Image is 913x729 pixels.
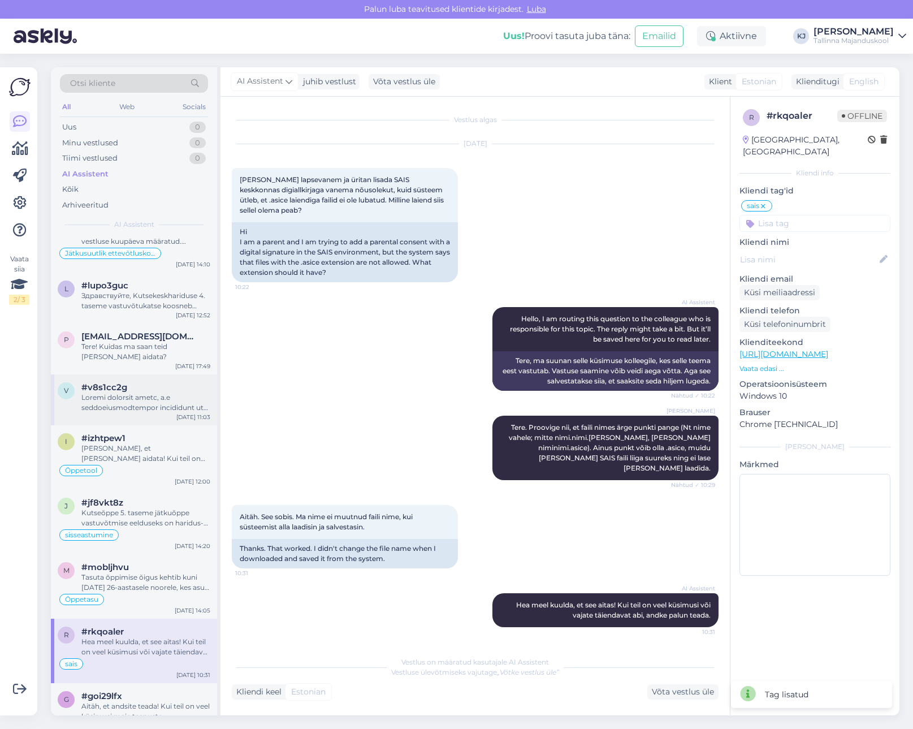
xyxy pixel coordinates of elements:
span: Vestluse ülevõtmiseks vajutage [391,668,559,676]
a: [URL][DOMAIN_NAME] [739,349,828,359]
div: 0 [189,137,206,149]
p: Märkmed [739,459,890,471]
p: Kliendi tag'id [739,185,890,197]
span: r [64,631,69,639]
p: Brauser [739,407,890,419]
div: Loremi dolorsit ametc, a.e seddoeiusmodtempor incididunt ut laboreetdol, mag aliqua enima minimv:... [81,392,210,413]
div: Uus [62,122,76,133]
span: sisseastumine [65,532,113,538]
b: Uus! [503,31,525,41]
a: [PERSON_NAME]Tallinna Majanduskool [814,27,906,45]
input: Lisa nimi [740,253,877,266]
span: #izhtpew1 [81,433,126,443]
p: Kliendi email [739,273,890,285]
p: Kliendi nimi [739,236,890,248]
div: Tiimi vestlused [62,153,118,164]
span: Otsi kliente [70,77,115,89]
div: [DATE] 14:10 [176,260,210,269]
div: Aktiivne [697,26,766,46]
span: Estonian [742,76,776,88]
div: Web [117,100,137,114]
div: Võta vestlus üle [647,684,719,700]
div: Kutseõppe 5. taseme jätkuõppe vastuvõtmise eelduseks on haridus- ja/või kompetentsinõude täitmine... [81,508,210,528]
span: r [749,113,754,122]
span: 10:31 [235,569,278,577]
div: [PERSON_NAME], et [PERSON_NAME] aidata! Kui teil on veel küsimusi meie programmide või teenuste k... [81,443,210,464]
p: Vaata edasi ... [739,364,890,374]
button: Emailid [635,25,683,47]
div: Thanks. That worked. I didn't change the file name when I downloaded and saved it from the system. [232,539,458,568]
span: Luba [523,4,549,14]
div: Kliendi info [739,168,890,178]
div: Arhiveeritud [62,200,109,211]
div: [DATE] 14:05 [175,606,210,615]
div: [DATE] 17:49 [175,362,210,370]
img: Askly Logo [9,76,31,98]
span: AI Assistent [673,298,715,307]
div: [PERSON_NAME] [814,27,894,36]
div: Aitäh, et andsite teada! Kui teil on veel küsimusi meie teenuste [PERSON_NAME] siin, et aidata. [81,701,210,722]
div: AI Assistent [62,169,109,180]
span: Õppetasu [65,596,98,603]
p: Klienditeekond [739,337,890,348]
div: All [60,100,73,114]
input: Lisa tag [739,215,890,232]
div: Tallinna Majanduskool [814,36,894,45]
div: Kõik [62,184,79,195]
span: #mobljhvu [81,562,129,572]
div: Küsi telefoninumbrit [739,317,830,332]
span: #rkqoaler [81,627,124,637]
div: Küsi meiliaadressi [739,285,820,300]
div: Klient [704,76,732,88]
span: m [63,566,70,575]
div: [DATE] 12:52 [176,311,210,320]
div: Tere, ma suunan selle küsimuse kolleegile, kes selle teema eest vastutab. Vastuse saamine võib ve... [492,351,719,391]
div: Здравствуйте, Kutsekeskhariduse 4. taseme vastuvõtukatse koosneb kahest etapist: Esimeses etapis ... [81,291,210,311]
div: # rkqoaler [767,109,837,123]
div: Hea meel kuulda, et see aitas! Kui teil on veel küsimusi või vajate täiendavat abi, andke palun t... [81,637,210,657]
span: Tere. Proovige nii, et faili nimes ärge punkti pange (Nt nime vahele; mitte nimi.nimi.[PERSON_NAM... [509,423,712,472]
div: [PERSON_NAME] [739,442,890,452]
div: [DATE] [232,139,719,149]
p: Chrome [TECHNICAL_ID] [739,419,890,430]
div: juhib vestlust [298,76,356,88]
span: Nähtud ✓ 10:22 [671,391,715,400]
div: [GEOGRAPHIC_DATA], [GEOGRAPHIC_DATA] [743,134,868,158]
div: [DATE] 12:00 [175,477,210,486]
div: Klienditugi [791,76,840,88]
div: [DATE] 10:31 [176,671,210,679]
span: Offline [837,110,887,122]
div: Hi I am a parent and I am trying to add a parental consent with a digital signature in the SAIS e... [232,222,458,282]
span: Aitäh. See sobis. Ma nime ei muutnud faili nime, kui süsteemist alla laadisin ja salvestasin. [240,512,414,531]
span: AI Assistent [673,584,715,593]
span: #v8s1cc2g [81,382,127,392]
span: Hello, I am routing this question to the colleague who is responsible for this topic. The reply m... [510,314,712,343]
span: #jf8vkt8z [81,498,123,508]
div: Socials [180,100,208,114]
div: Minu vestlused [62,137,118,149]
div: Tere! Kuidas ma saan teid [PERSON_NAME] aidata? [81,342,210,362]
span: p [64,335,69,344]
span: Õppetool [65,467,97,474]
div: Tere. Kahjuks ei ole hetkel teist vestluse kuupäeva määratud. Kutseõppe 5. taseme esmaõppesse kan... [81,226,210,247]
span: l [64,284,68,293]
div: Vaata siia [9,254,29,305]
span: [PERSON_NAME] [667,407,715,415]
div: [DATE] 14:20 [175,542,210,550]
p: Operatsioonisüsteem [739,378,890,390]
span: poderpiia@gmail.com [81,331,199,342]
span: Vestlus on määratud kasutajale AI Assistent [401,658,549,666]
div: KJ [793,28,809,44]
div: Tag lisatud [765,689,808,701]
span: AI Assistent [114,219,154,230]
span: 10:31 [673,628,715,636]
div: Vestlus algas [232,115,719,125]
span: #goi29lfx [81,691,122,701]
div: Kliendi keel [232,686,282,698]
span: 10:22 [235,283,278,291]
div: Proovi tasuta juba täna: [503,29,630,43]
div: 0 [189,122,206,133]
p: Windows 10 [739,390,890,402]
span: Nähtud ✓ 10:29 [671,481,715,489]
span: AI Assistent [237,75,283,88]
